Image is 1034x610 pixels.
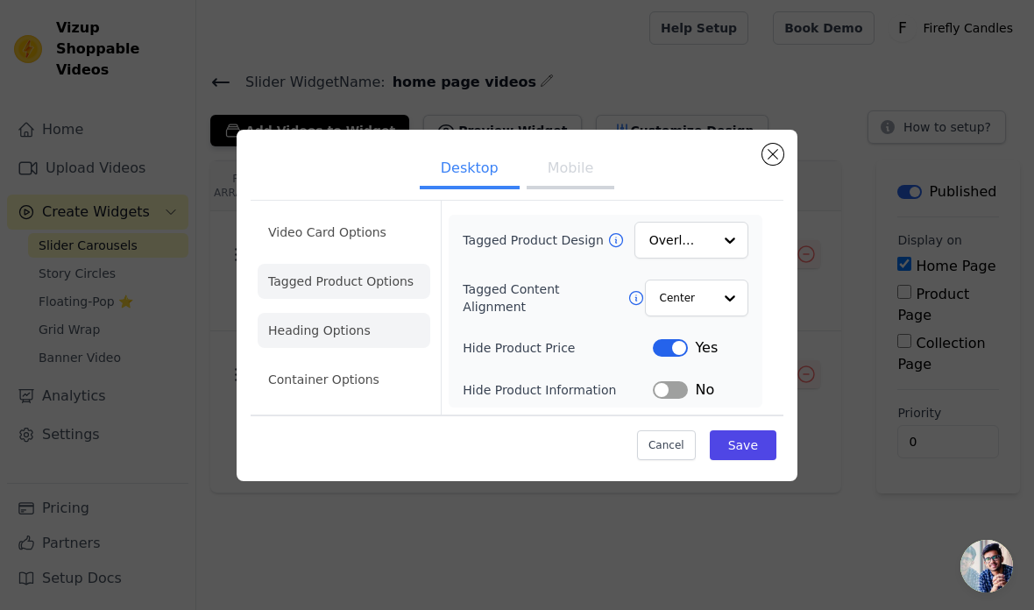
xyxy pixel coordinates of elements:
[710,430,776,460] button: Save
[762,144,783,165] button: Close modal
[695,379,714,401] span: No
[258,264,430,299] li: Tagged Product Options
[258,313,430,348] li: Heading Options
[420,151,520,189] button: Desktop
[960,540,1013,592] a: Open chat
[463,381,653,399] label: Hide Product Information
[258,215,430,250] li: Video Card Options
[527,151,614,189] button: Mobile
[463,339,653,357] label: Hide Product Price
[695,337,718,358] span: Yes
[258,362,430,397] li: Container Options
[463,231,606,249] label: Tagged Product Design
[463,280,627,316] label: Tagged Content Alignment
[637,430,696,460] button: Cancel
